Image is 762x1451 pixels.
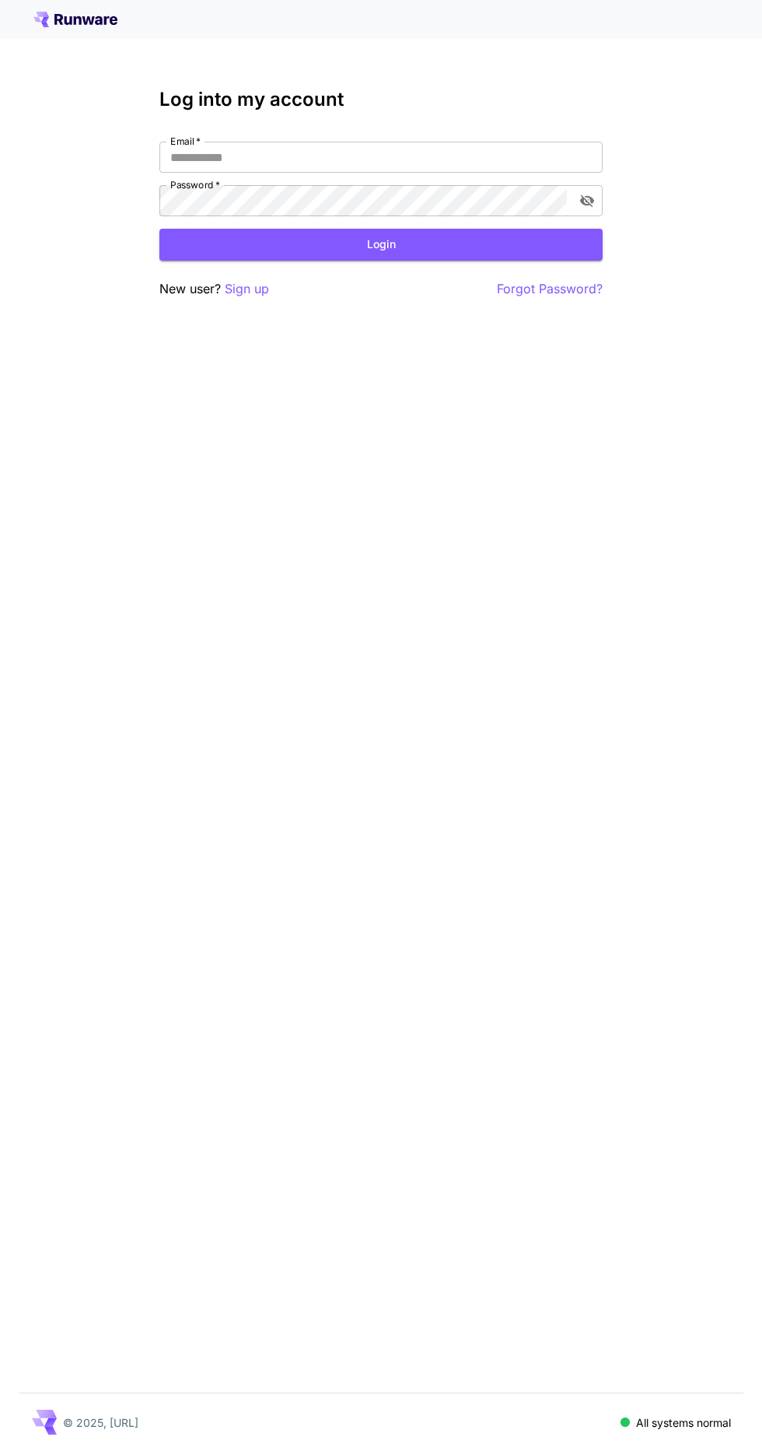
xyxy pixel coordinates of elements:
[159,279,269,299] p: New user?
[63,1414,138,1431] p: © 2025, [URL]
[636,1414,731,1431] p: All systems normal
[573,187,601,215] button: toggle password visibility
[170,135,201,148] label: Email
[159,229,603,261] button: Login
[159,89,603,110] h3: Log into my account
[225,279,269,299] button: Sign up
[497,279,603,299] button: Forgot Password?
[170,178,220,191] label: Password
